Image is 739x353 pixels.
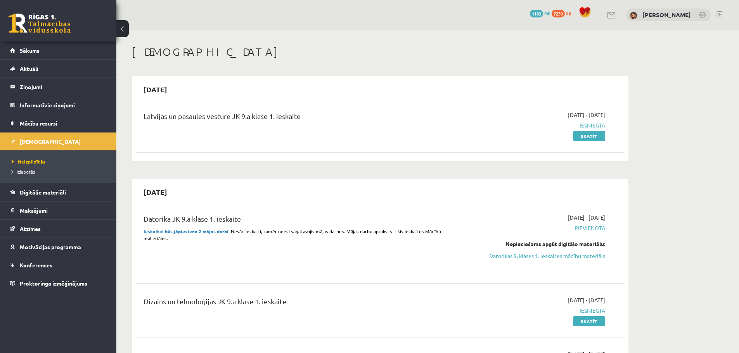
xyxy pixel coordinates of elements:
[10,274,107,292] a: Proktoringa izmēģinājums
[136,80,175,98] h2: [DATE]
[20,138,81,145] span: [DEMOGRAPHIC_DATA]
[10,256,107,274] a: Konferences
[10,60,107,77] a: Aktuāli
[10,183,107,201] a: Digitālie materiāli
[642,11,691,19] a: [PERSON_NAME]
[573,316,605,326] a: Skatīt
[12,169,35,175] span: Izlabotās
[530,10,543,17] span: 1183
[459,121,605,129] span: Iesniegta
[544,10,550,16] span: mP
[144,228,441,241] span: . Nesāc ieskaiti, kamēr neesi sagatavojis mājas darbus. Mājas darbu apraksts ir šīs ieskaites Māc...
[459,240,605,248] div: Nepieciešams apgūt digitālo materiālu:
[568,214,605,222] span: [DATE] - [DATE]
[552,10,565,17] span: 7239
[530,10,550,16] a: 1183 mP
[10,133,107,150] a: [DEMOGRAPHIC_DATA]
[20,120,57,127] span: Mācību resursi
[20,65,38,72] span: Aktuāli
[20,201,107,219] legend: Maksājumi
[10,114,107,132] a: Mācību resursi
[20,280,87,287] span: Proktoringa izmēģinājums
[10,96,107,114] a: Informatīvie ziņojumi
[10,220,107,238] a: Atzīmes
[10,238,107,256] a: Motivācijas programma
[459,252,605,260] a: Datorikas 9. klases 1. ieskaites mācību materiāls
[568,296,605,304] span: [DATE] - [DATE]
[9,14,71,33] a: Rīgas 1. Tālmācības vidusskola
[20,189,66,196] span: Digitālie materiāli
[12,168,109,175] a: Izlabotās
[568,111,605,119] span: [DATE] - [DATE]
[566,10,571,16] span: xp
[132,45,628,59] h1: [DEMOGRAPHIC_DATA]
[20,262,52,269] span: Konferences
[136,183,175,201] h2: [DATE]
[552,10,575,16] a: 7239 xp
[459,307,605,315] span: Iesniegta
[20,47,40,54] span: Sākums
[144,111,447,125] div: Latvijas un pasaules vēsture JK 9.a klase 1. ieskaite
[12,158,109,165] a: Neizpildītās
[20,96,107,114] legend: Informatīvie ziņojumi
[144,214,447,228] div: Datorika JK 9.a klase 1. ieskaite
[12,158,45,165] span: Neizpildītās
[10,201,107,219] a: Maksājumi
[144,296,447,310] div: Dizains un tehnoloģijas JK 9.a klase 1. ieskaite
[20,243,81,250] span: Motivācijas programma
[20,78,107,96] legend: Ziņojumi
[630,12,637,19] img: Kendija Anete Kraukle
[10,78,107,96] a: Ziņojumi
[573,131,605,141] a: Skatīt
[144,228,228,234] strong: Ieskaitei būs jāpievieno 2 mājas darbi
[20,225,41,232] span: Atzīmes
[10,41,107,59] a: Sākums
[459,224,605,232] span: Pievienota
